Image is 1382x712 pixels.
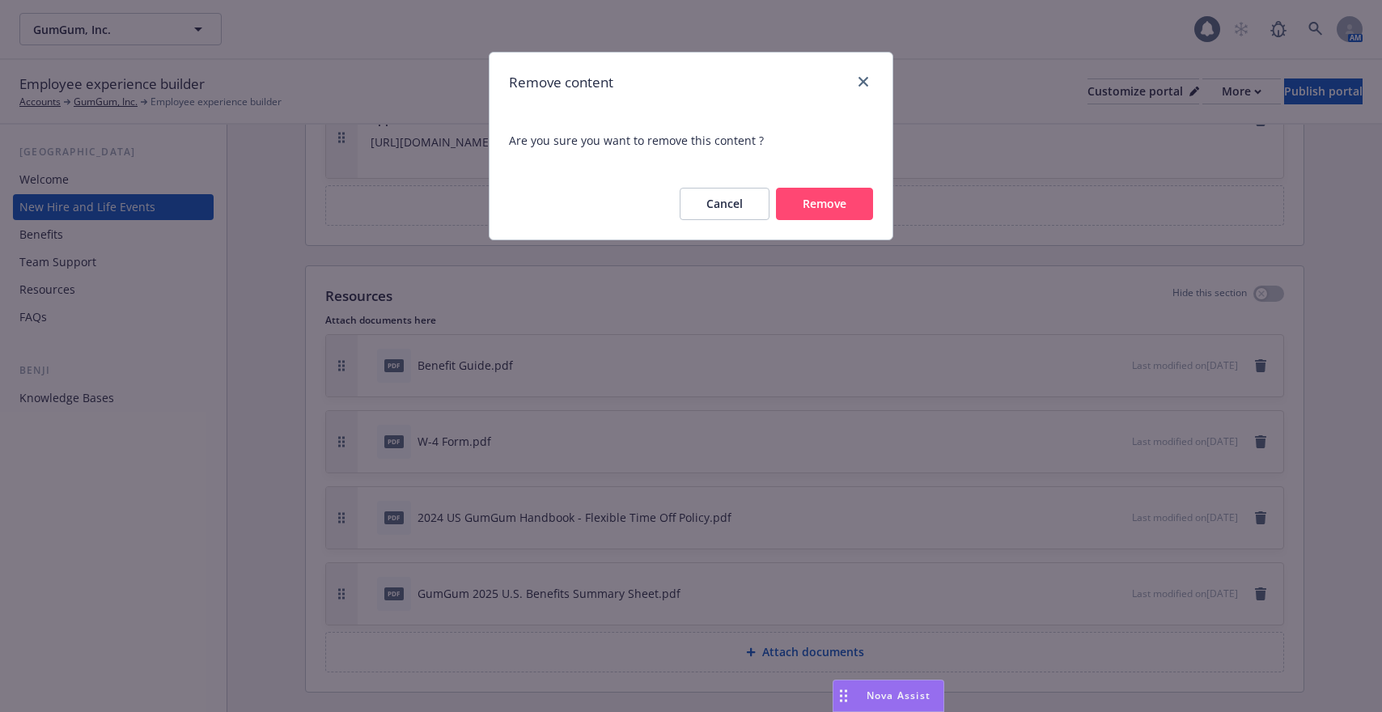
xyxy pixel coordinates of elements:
[833,680,944,712] button: Nova Assist
[490,112,892,168] span: Are you sure you want to remove this content ?
[509,72,613,93] h1: Remove content
[776,188,873,220] button: Remove
[854,72,873,91] a: close
[680,188,769,220] button: Cancel
[833,680,854,711] div: Drag to move
[867,689,931,702] span: Nova Assist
